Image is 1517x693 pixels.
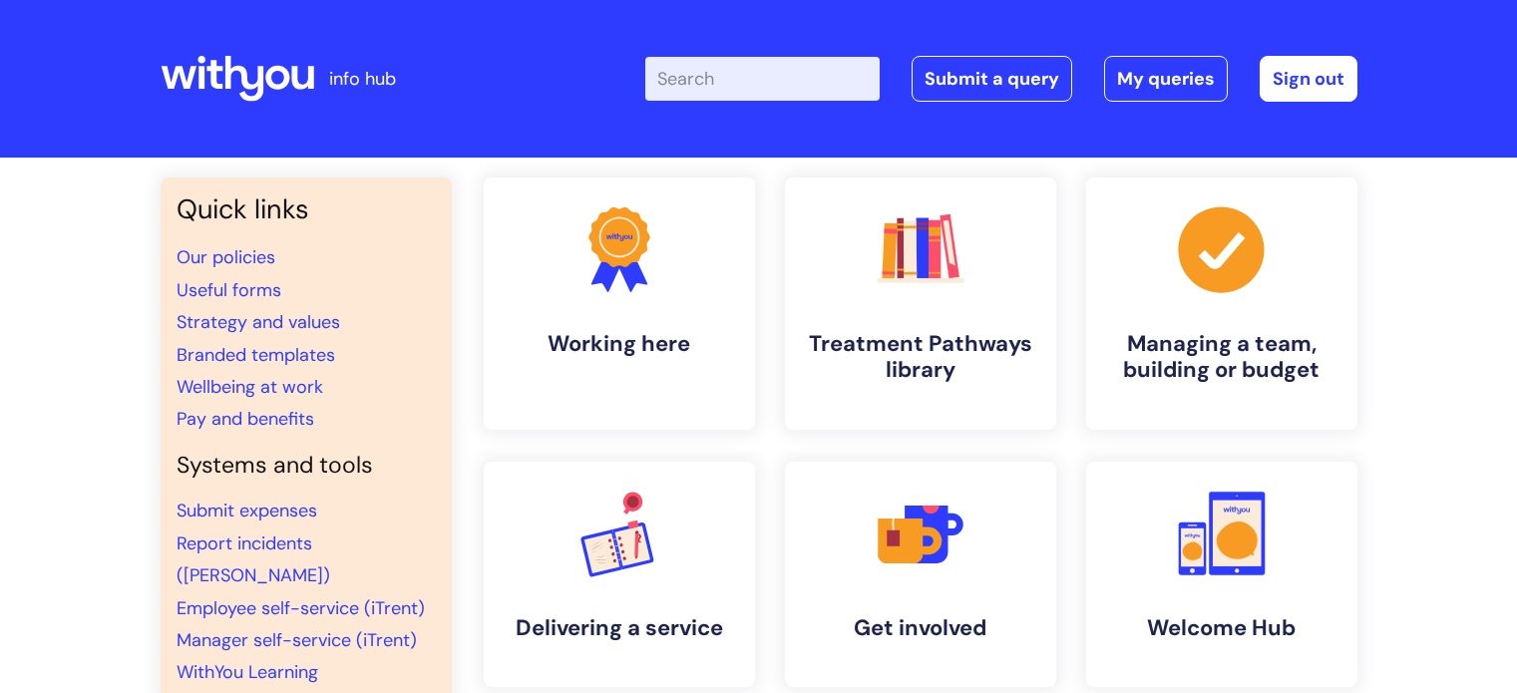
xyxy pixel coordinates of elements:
div: | - [645,56,1357,102]
a: Treatment Pathways library [785,177,1056,430]
a: Branded templates [177,343,335,367]
h4: Delivering a service [500,615,739,641]
a: Managing a team, building or budget [1086,177,1357,430]
a: Get involved [785,462,1056,687]
h4: Working here [500,331,739,357]
a: Employee self-service (iTrent) [177,596,425,620]
a: Submit a query [912,56,1072,102]
a: Manager self-service (iTrent) [177,628,417,652]
a: Delivering a service [484,462,755,687]
h4: Get involved [801,615,1040,641]
a: Welcome Hub [1086,462,1357,687]
h4: Treatment Pathways library [801,331,1040,384]
p: info hub [329,63,396,95]
a: Our policies [177,245,275,269]
h4: Systems and tools [177,452,436,480]
h4: Welcome Hub [1102,615,1341,641]
a: Strategy and values [177,310,340,334]
a: Sign out [1260,56,1357,102]
h4: Managing a team, building or budget [1102,331,1341,384]
a: My queries [1104,56,1228,102]
a: Useful forms [177,278,281,302]
a: Working here [484,177,755,430]
a: WithYou Learning [177,660,318,684]
a: Pay and benefits [177,407,314,431]
h3: Quick links [177,193,436,225]
a: Wellbeing at work [177,375,323,399]
input: Search [645,57,880,101]
a: Report incidents ([PERSON_NAME]) [177,531,330,587]
a: Submit expenses [177,499,317,522]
